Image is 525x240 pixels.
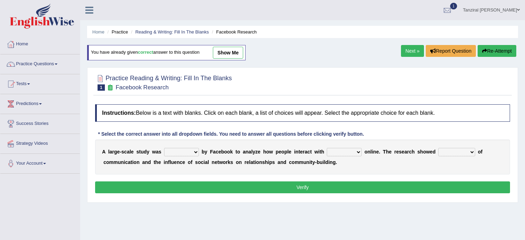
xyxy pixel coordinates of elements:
[420,149,423,155] b: h
[223,159,226,165] b: o
[323,159,324,165] b: i
[128,159,131,165] b: a
[154,159,155,165] b: t
[312,159,315,165] b: y
[177,159,180,165] b: n
[217,159,219,165] b: t
[279,149,281,155] b: e
[258,149,261,155] b: e
[376,149,379,155] b: e
[284,149,287,155] b: p
[127,149,130,155] b: a
[423,149,426,155] b: o
[121,159,124,165] b: n
[124,159,125,165] b: i
[213,149,216,155] b: a
[118,159,121,165] b: u
[218,149,221,155] b: e
[394,149,396,155] b: r
[131,149,134,155] b: e
[426,45,476,57] button: Report Question
[147,149,149,155] b: y
[253,159,255,165] b: t
[107,84,114,91] small: Exam occurring question
[330,159,333,165] b: n
[311,159,312,165] b: t
[92,29,105,35] a: Home
[201,159,203,165] b: c
[204,149,207,155] b: y
[430,149,433,155] b: e
[407,149,409,155] b: r
[116,84,169,91] small: Facebook Research
[180,159,183,165] b: c
[289,149,292,155] b: e
[306,159,309,165] b: n
[230,159,233,165] b: s
[226,159,227,165] b: r
[141,149,144,155] b: u
[481,149,482,155] b: f
[219,159,223,165] b: w
[95,104,510,122] h4: Below is a text with blanks. Click on each blank, a list of choices will appear. Select the appro...
[95,73,232,91] h2: Practice Reading & Writing: Fill In The Blanks
[165,159,168,165] b: n
[268,159,269,165] b: i
[106,29,128,35] li: Practice
[144,149,147,155] b: d
[210,149,213,155] b: F
[280,159,284,165] b: n
[124,149,127,155] b: c
[139,149,141,155] b: t
[109,149,112,155] b: a
[0,154,80,171] a: Your Account
[335,159,337,165] b: .
[213,47,243,59] a: show me
[195,159,198,165] b: s
[95,181,510,193] button: Verify
[174,159,177,165] b: e
[114,159,118,165] b: m
[224,149,227,155] b: o
[379,149,380,155] b: .
[317,159,320,165] b: b
[120,149,122,155] b: -
[138,50,153,55] b: correct
[0,94,80,112] a: Predictions
[253,149,255,155] b: y
[0,134,80,151] a: Strategy Videos
[278,159,280,165] b: a
[221,149,224,155] b: b
[426,149,430,155] b: w
[370,149,372,155] b: l
[276,149,279,155] b: p
[478,149,481,155] b: o
[272,159,275,165] b: s
[114,149,117,155] b: g
[159,149,161,155] b: s
[0,74,80,92] a: Tests
[87,45,246,60] div: You have already given answer to this question
[230,149,233,155] b: k
[433,149,436,155] b: d
[137,159,140,165] b: n
[248,149,251,155] b: a
[102,110,136,116] b: Instructions:
[251,149,253,155] b: l
[299,159,303,165] b: m
[170,159,171,165] b: l
[202,149,205,155] b: b
[321,149,324,155] b: h
[158,159,161,165] b: e
[478,45,516,57] button: Re-Attempt
[266,149,269,155] b: o
[318,149,319,155] b: i
[203,159,205,165] b: i
[269,149,273,155] b: w
[237,149,240,155] b: o
[417,149,420,155] b: s
[133,159,137,165] b: o
[243,149,246,155] b: a
[109,159,113,165] b: m
[135,29,209,35] a: Reading & Writing: Fill In The Blanks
